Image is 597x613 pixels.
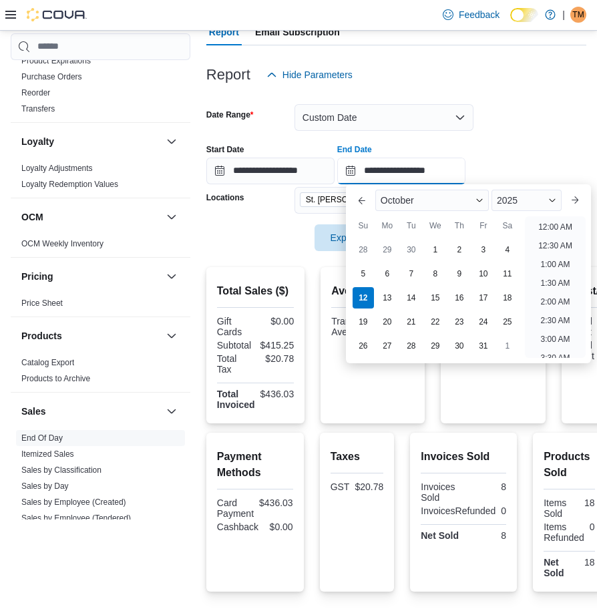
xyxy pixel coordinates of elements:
div: day-23 [449,311,470,333]
div: OCM [11,236,190,257]
div: Su [353,215,374,236]
a: Purchase Orders [21,72,82,81]
li: 12:30 AM [533,238,578,254]
span: Sales by Employee (Tendered) [21,513,131,524]
label: Locations [206,192,244,203]
div: day-7 [401,263,422,284]
button: Sales [21,405,161,418]
label: End Date [337,144,372,155]
div: day-12 [353,287,374,309]
div: day-11 [497,263,518,284]
li: 2:30 AM [536,313,576,329]
div: GST [331,481,350,492]
div: Gift Cards [217,316,253,337]
button: Pricing [164,268,180,284]
div: day-2 [449,239,470,260]
div: $436.03 [259,497,293,508]
a: Reorder [21,88,50,97]
div: day-3 [473,239,494,260]
div: day-29 [425,335,446,357]
span: Catalog Export [21,357,74,368]
h3: Loyalty [21,135,54,148]
div: Button. Open the month selector. October is currently selected. [375,190,489,211]
h2: Payment Methods [217,449,293,481]
div: $0.00 [264,522,293,532]
span: Sales by Day [21,481,69,491]
div: day-30 [401,239,422,260]
input: Dark Mode [510,8,538,22]
label: Start Date [206,144,244,155]
button: Custom Date [294,104,473,131]
div: Subtotal [217,340,253,351]
span: Dark Mode [510,22,511,23]
h3: Sales [21,405,46,418]
a: Sales by Classification [21,465,102,475]
div: Transaction Average [331,316,380,337]
button: Hide Parameters [261,61,358,88]
span: Purchase Orders [21,71,82,82]
button: Products [21,329,161,343]
h2: Products Sold [544,449,595,481]
span: St. [PERSON_NAME] - Shoppes @ [PERSON_NAME] - Fire & Flower [306,193,410,206]
div: Card Payment [217,497,254,519]
div: Items Refunded [544,522,584,543]
div: day-17 [473,287,494,309]
div: day-18 [497,287,518,309]
div: Total Tax [217,353,253,375]
strong: Net Sold [421,530,459,541]
button: OCM [21,210,161,224]
div: $20.78 [355,481,383,492]
div: Fr [473,215,494,236]
strong: Net Sold [544,557,564,578]
div: day-5 [353,263,374,284]
div: day-20 [377,311,398,333]
h3: OCM [21,210,43,224]
div: day-8 [425,263,446,284]
li: 2:00 AM [536,294,576,310]
button: Export [315,224,389,251]
div: day-21 [401,311,422,333]
div: day-24 [473,311,494,333]
button: Sales [164,403,180,419]
li: 1:00 AM [536,256,576,272]
button: Next month [564,190,586,211]
input: Press the down key to enter a popover containing a calendar. Press the escape key to close the po... [337,158,465,184]
a: Sales by Employee (Tendered) [21,514,131,523]
div: Mo [377,215,398,236]
div: Invoices Sold [421,481,461,503]
div: Loyalty [11,160,190,198]
div: 8 [466,530,506,541]
div: day-28 [353,239,374,260]
div: $436.03 [260,389,294,399]
span: Loyalty Adjustments [21,163,93,174]
span: St. Albert - Shoppes @ Giroux - Fire & Flower [300,192,427,207]
button: Loyalty [21,135,161,148]
span: Product Expirations [21,55,91,66]
div: Items Sold [544,497,566,519]
label: Date Range [206,110,254,120]
div: 8 [466,481,506,492]
a: Catalog Export [21,358,74,367]
div: day-1 [497,335,518,357]
div: day-19 [353,311,374,333]
div: Button. Open the year selector. 2025 is currently selected. [491,190,562,211]
a: Loyalty Adjustments [21,164,93,173]
div: $20.78 [258,353,294,364]
div: day-13 [377,287,398,309]
input: Press the down key to open a popover containing a calendar. [206,158,335,184]
span: Hide Parameters [282,68,353,81]
h2: Taxes [331,449,384,465]
div: day-15 [425,287,446,309]
div: day-25 [497,311,518,333]
div: day-9 [449,263,470,284]
button: OCM [164,209,180,225]
div: Pricing [11,295,190,317]
div: day-27 [377,335,398,357]
div: day-30 [449,335,470,357]
p: | [562,7,565,23]
a: Itemized Sales [21,449,74,459]
button: Pricing [21,270,161,283]
a: End Of Day [21,433,63,443]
